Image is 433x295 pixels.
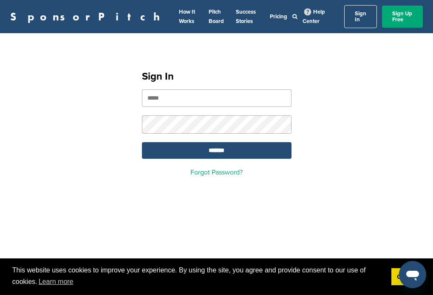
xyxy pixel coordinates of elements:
a: Pricing [270,13,287,20]
a: Help Center [303,7,325,26]
a: Pitch Board [209,9,224,25]
iframe: Button to launch messaging window [399,261,426,288]
a: Forgot Password? [190,168,243,177]
a: SponsorPitch [10,11,165,22]
a: Success Stories [236,9,256,25]
span: This website uses cookies to improve your experience. By using the site, you agree and provide co... [12,265,385,288]
h1: Sign In [142,69,291,84]
a: Sign In [344,5,377,28]
a: How It Works [179,9,195,25]
a: learn more about cookies [37,275,75,288]
a: Sign Up Free [382,6,423,28]
a: dismiss cookie message [391,268,421,285]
